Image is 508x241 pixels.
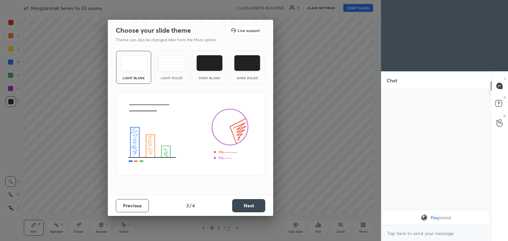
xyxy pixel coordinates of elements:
div: Light Blank [120,76,147,80]
p: Theme can also be changed later from the More option [116,37,223,43]
img: darkRuledTheme.de295e13.svg [234,55,260,71]
p: T [504,77,506,82]
div: Dark Ruled [234,76,261,80]
div: Dark Blank [196,76,223,80]
img: fecdb386181f4cf2bff1f15027e2290c.jpg [421,214,428,221]
span: joined [438,215,451,220]
div: grid [381,210,491,225]
h4: 3 [186,202,189,209]
img: darkTheme.f0cc69e5.svg [196,55,223,71]
h5: Live support [237,28,260,32]
p: G [503,114,506,119]
div: Light Ruled [158,76,185,80]
p: D [504,95,506,100]
button: Next [232,199,265,212]
h4: / [190,202,191,209]
h4: 4 [192,202,195,209]
span: You [430,215,438,220]
img: lightThemeBanner.fbc32fad.svg [116,92,265,176]
img: lightRuledTheme.5fabf969.svg [158,55,185,71]
img: lightTheme.e5ed3b09.svg [121,55,147,71]
button: Previous [116,199,149,212]
p: Chat [381,72,402,89]
h2: Choose your slide theme [116,26,191,35]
